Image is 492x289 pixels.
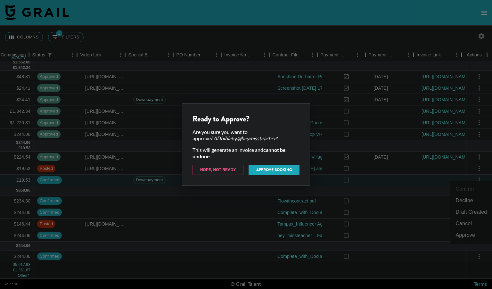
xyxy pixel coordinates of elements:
[249,165,299,175] button: Approve Booking
[237,135,276,141] em: @ heymissteacher
[193,114,299,124] div: Ready to Approve?
[193,129,299,142] div: Are you sure you want to approve by ?
[193,147,299,160] div: This will generate an invoice and .
[211,135,232,141] em: LADbible
[193,165,243,175] button: Nope, Not Ready
[193,147,286,159] strong: cannot be undone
